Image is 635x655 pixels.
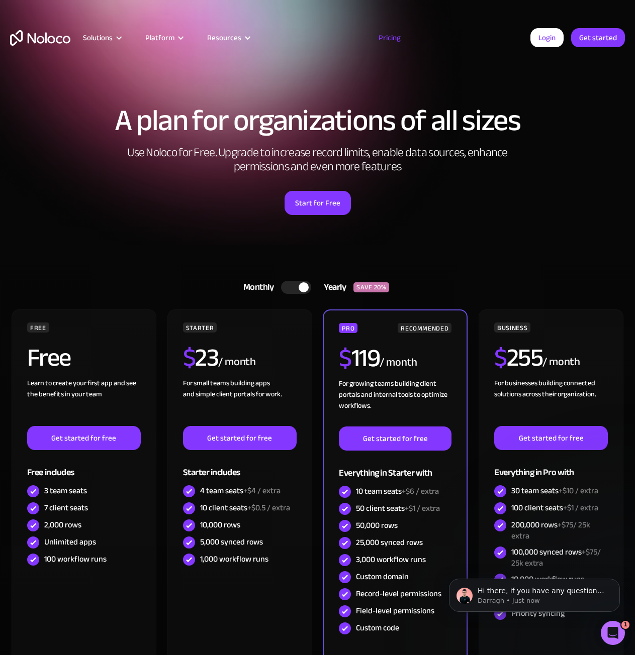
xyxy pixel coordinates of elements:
span: +$75/ 25k extra [511,517,590,543]
div: Custom code [356,622,399,633]
div: For growing teams building client portals and internal tools to optimize workflows. [339,378,451,426]
div: 100 workflow runs [44,554,107,565]
div: Solutions [83,31,113,44]
div: STARTER [183,322,217,333]
div: Learn to create your first app and see the benefits in your team ‍ [27,378,141,426]
div: 50,000 rows [356,520,398,531]
div: 100 client seats [511,502,598,513]
div: 3,000 workflow runs [356,554,426,565]
div: Starter includes [183,450,297,483]
div: 4 team seats [200,485,281,496]
div: Platform [145,31,174,44]
div: Resources [207,31,241,44]
div: SAVE 20% [353,282,389,292]
iframe: Intercom live chat [601,621,625,645]
h2: 255 [494,345,542,370]
div: RECOMMENDED [398,323,451,333]
span: +$4 / extra [243,483,281,498]
span: +$1 / extra [563,500,598,515]
div: 50 client seats [356,503,440,514]
div: PRO [339,323,357,333]
a: home [10,30,70,46]
div: Monthly [231,280,282,295]
h1: A plan for organizations of all sizes [10,105,625,136]
div: 7 client seats [44,502,88,513]
div: 10,000 rows [200,519,240,530]
a: Get started for free [183,426,297,450]
div: Field-level permissions [356,605,434,616]
div: For businesses building connected solutions across their organization. ‍ [494,378,608,426]
div: Everything in Starter with [339,451,451,483]
span: +$1 / extra [405,501,440,516]
div: Everything in Pro with [494,450,608,483]
div: BUSINESS [494,322,530,333]
a: Get started for free [339,426,451,451]
a: Start for Free [285,191,351,215]
div: 25,000 synced rows [356,537,423,548]
h2: Free [27,345,71,370]
div: For small teams building apps and simple client portals for work. ‍ [183,378,297,426]
iframe: Intercom notifications message [434,558,635,628]
h2: 119 [339,346,380,371]
div: Custom domain [356,571,409,582]
h2: Use Noloco for Free. Upgrade to increase record limits, enable data sources, enhance permissions ... [117,146,519,174]
div: Solutions [70,31,133,44]
span: +$10 / extra [559,483,598,498]
a: Get started [571,28,625,47]
div: 5,000 synced rows [200,536,263,548]
div: FREE [27,322,49,333]
span: $ [494,334,507,381]
a: Login [530,28,564,47]
a: Get started for free [27,426,141,450]
span: $ [183,334,196,381]
span: +$0.5 / extra [247,500,290,515]
div: 200,000 rows [511,519,608,541]
div: / month [218,354,256,370]
div: / month [380,355,417,371]
div: 100,000 synced rows [511,547,608,569]
div: 1,000 workflow runs [200,554,268,565]
div: Free includes [27,450,141,483]
div: Record-level permissions [356,588,441,599]
a: Get started for free [494,426,608,450]
span: +$6 / extra [402,484,439,499]
div: 10 client seats [200,502,290,513]
span: 1 [621,621,629,629]
a: Pricing [366,31,413,44]
div: Platform [133,31,195,44]
div: / month [542,354,580,370]
div: 3 team seats [44,485,87,496]
div: 2,000 rows [44,519,81,530]
div: Resources [195,31,261,44]
span: $ [339,335,351,382]
div: 30 team seats [511,485,598,496]
div: 10 team seats [356,486,439,497]
h2: 23 [183,345,219,370]
div: Yearly [311,280,353,295]
div: Unlimited apps [44,536,96,548]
